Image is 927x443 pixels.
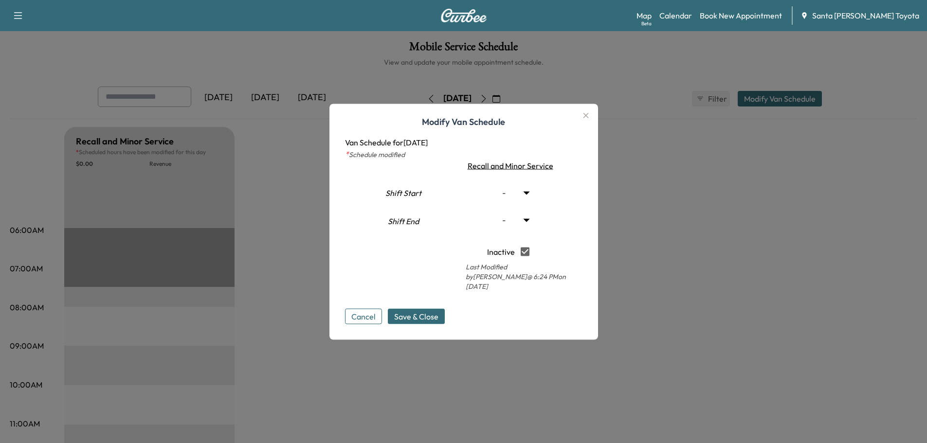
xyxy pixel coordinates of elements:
[394,310,438,322] span: Save & Close
[479,206,538,233] div: -
[479,179,538,206] div: -
[641,20,652,27] div: Beta
[388,308,445,324] button: Save & Close
[659,10,692,21] a: Calendar
[368,211,438,240] div: Shift End
[446,159,571,171] div: Recall and Minor Service
[368,180,438,209] div: Shift Start
[440,9,487,22] img: Curbee Logo
[345,308,382,324] button: Cancel
[812,10,919,21] span: Santa [PERSON_NAME] Toyota
[487,241,515,262] p: Inactive
[345,148,582,159] p: Schedule modified
[345,136,582,148] p: Van Schedule for [DATE]
[345,115,582,136] h1: Modify Van Schedule
[700,10,782,21] a: Book New Appointment
[446,262,571,291] p: Last Modified by [PERSON_NAME] @ 6:24 PM on [DATE]
[636,10,652,21] a: MapBeta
